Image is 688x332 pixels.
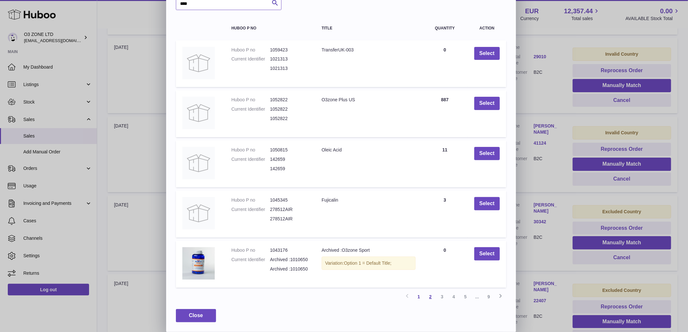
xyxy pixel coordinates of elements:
[231,206,270,213] dt: Current Identifier
[483,291,495,303] a: 9
[270,65,309,72] dd: 1021313
[422,20,468,37] th: Quantity
[322,97,416,103] div: O3zone Plus US
[231,156,270,162] dt: Current Identifier
[189,313,203,318] span: Close
[460,291,471,303] a: 5
[448,291,460,303] a: 4
[231,97,270,103] dt: Huboo P no
[225,20,315,37] th: Huboo P no
[422,191,468,238] td: 3
[231,197,270,203] dt: Huboo P no
[322,197,416,203] div: Fujicalin
[413,291,425,303] a: 1
[270,97,309,103] dd: 1052822
[270,206,309,213] dd: 278512AIR
[231,106,270,112] dt: Current Identifier
[231,147,270,153] dt: Huboo P no
[182,247,215,280] img: Archived :O3zone Sport
[474,97,500,110] button: Select
[270,116,309,122] dd: 1052822
[231,247,270,253] dt: Huboo P no
[422,140,468,187] td: 11
[468,20,506,37] th: Action
[270,106,309,112] dd: 1052822
[322,47,416,53] div: TransferUK-003
[322,147,416,153] div: Oleic Acid
[322,257,416,270] div: Variation:
[231,257,270,263] dt: Current Identifier
[270,197,309,203] dd: 1045345
[322,247,416,253] div: Archived :O3zone Sport
[270,216,309,222] dd: 278512AIR
[270,166,309,172] dd: 142659
[471,291,483,303] span: ...
[422,90,468,137] td: 887
[231,56,270,62] dt: Current Identifier
[270,247,309,253] dd: 1043176
[474,247,500,260] button: Select
[422,241,468,288] td: 0
[270,266,309,272] dd: Archived :1010650
[422,40,468,87] td: 0
[176,309,216,322] button: Close
[425,291,436,303] a: 2
[231,47,270,53] dt: Huboo P no
[474,147,500,160] button: Select
[344,260,392,266] span: Option 1 = Default Title;
[315,20,422,37] th: Title
[270,156,309,162] dd: 142659
[436,291,448,303] a: 3
[474,197,500,210] button: Select
[270,47,309,53] dd: 1059423
[270,147,309,153] dd: 1050815
[270,257,309,263] dd: Archived :1010650
[182,197,215,229] img: Fujicalin
[182,147,215,179] img: Oleic Acid
[182,97,215,129] img: O3zone Plus US
[270,56,309,62] dd: 1021313
[474,47,500,60] button: Select
[182,47,215,79] img: TransferUK-003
